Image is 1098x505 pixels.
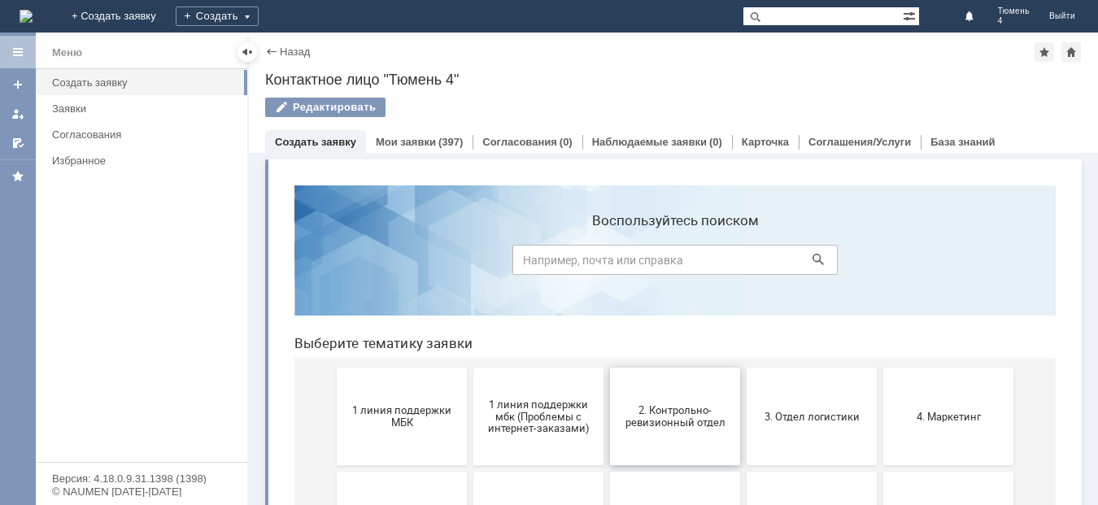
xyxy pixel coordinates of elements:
[592,136,707,148] a: Наблюдаемые заявки
[470,237,590,250] span: 3. Отдел логистики
[1061,42,1081,62] div: Сделать домашней страницей
[5,72,31,98] a: Создать заявку
[465,299,595,397] button: 8. Отдел качества
[1035,42,1054,62] div: Добавить в избранное
[275,136,356,148] a: Создать заявку
[197,225,317,262] span: 1 линия поддержки мбк (Проблемы с интернет-заказами)
[998,7,1030,16] span: Тюмень
[602,403,732,501] button: Финансовый отдел
[192,195,322,293] button: 1 линия поддержки мбк (Проблемы с интернет-заказами)
[742,136,789,148] a: Карточка
[52,473,231,484] div: Версия: 4.18.0.9.31.1398 (1398)
[329,195,459,293] button: 2. Контрольно-ревизионный отдел
[265,72,1082,88] div: Контактное лицо "Тюмень 4"
[192,299,322,397] button: 6. Закупки
[52,128,237,141] div: Согласования
[5,130,31,156] a: Мои согласования
[602,299,732,397] button: 9. Отдел-ИТ (Для МБК и Пекарни)
[55,403,185,501] button: Бухгалтерия (для мбк)
[231,40,556,56] label: Воспользуйтесь поиском
[197,446,317,458] span: Отдел ИТ (1С)
[280,46,310,58] a: Назад
[438,136,463,148] div: (397)
[329,299,459,397] button: 7. Служба безопасности
[333,232,454,256] span: 2. Контрольно-ревизионный отдел
[998,16,1030,26] span: 4
[52,155,220,167] div: Избранное
[808,136,911,148] a: Соглашения/Услуги
[237,42,257,62] div: Скрыть меню
[231,72,556,102] input: Например, почта или справка
[376,136,436,148] a: Мои заявки
[607,237,727,250] span: 4. Маркетинг
[60,232,181,256] span: 1 линия поддержки МБК
[329,403,459,501] button: Отдел-ИТ (Битрикс24 и CRM)
[20,10,33,23] a: Перейти на домашнюю страницу
[5,101,31,127] a: Мои заявки
[55,299,185,397] button: 5. Административно-хозяйственный отдел
[55,195,185,293] button: 1 линия поддержки МБК
[13,163,774,179] header: Выберите тематику заявки
[46,96,244,121] a: Заявки
[20,10,33,23] img: logo
[60,446,181,458] span: Бухгалтерия (для мбк)
[46,70,244,95] a: Создать заявку
[465,403,595,501] button: Отдел-ИТ (Офис)
[470,446,590,458] span: Отдел-ИТ (Офис)
[46,122,244,147] a: Согласования
[465,195,595,293] button: 3. Отдел логистики
[52,76,237,89] div: Создать заявку
[560,136,573,148] div: (0)
[52,486,231,497] div: © NAUMEN [DATE]-[DATE]
[470,342,590,354] span: 8. Отдел качества
[607,336,727,360] span: 9. Отдел-ИТ (Для МБК и Пекарни)
[60,336,181,360] span: 5. Административно-хозяйственный отдел
[709,136,722,148] div: (0)
[602,195,732,293] button: 4. Маркетинг
[333,342,454,354] span: 7. Служба безопасности
[52,102,237,115] div: Заявки
[192,403,322,501] button: Отдел ИТ (1С)
[333,440,454,464] span: Отдел-ИТ (Битрикс24 и CRM)
[197,342,317,354] span: 6. Закупки
[52,43,82,63] div: Меню
[482,136,557,148] a: Согласования
[176,7,259,26] div: Создать
[607,446,727,458] span: Финансовый отдел
[903,7,919,23] span: Расширенный поиск
[930,136,995,148] a: База знаний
